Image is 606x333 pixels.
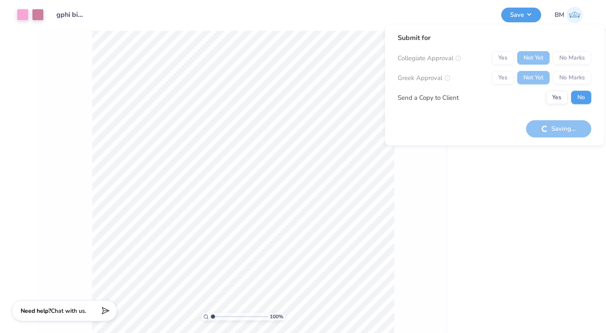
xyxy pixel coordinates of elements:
strong: Need help? [21,307,51,315]
button: Save [501,8,541,22]
div: Send a Copy to Client [398,93,459,102]
span: BM [555,10,564,20]
img: Brin Mccauley [566,7,583,23]
button: No [571,91,591,104]
span: 100 % [270,313,283,320]
button: Yes [546,91,568,104]
div: Submit for [398,33,591,43]
span: Chat with us. [51,307,86,315]
input: Untitled Design [50,6,91,23]
a: BM [555,7,583,23]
